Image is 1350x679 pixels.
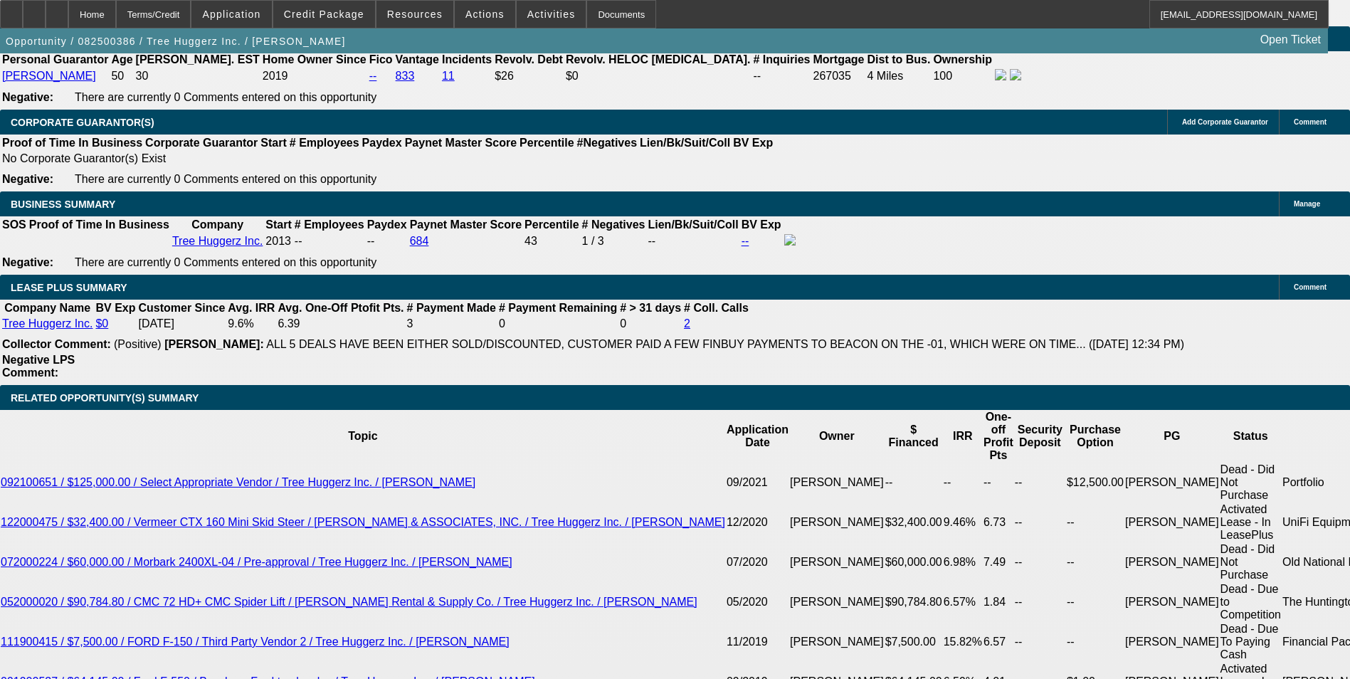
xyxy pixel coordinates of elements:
td: [PERSON_NAME] [789,502,885,542]
b: Negative LPS Comment: [2,354,75,379]
b: # Payment Made [407,302,496,314]
td: -- [648,233,739,249]
b: # Coll. Calls [684,302,749,314]
td: 2013 [265,233,292,249]
td: 6.39 [277,317,404,331]
span: Comment [1294,118,1327,126]
img: facebook-icon.png [995,69,1006,80]
b: #Negatives [577,137,638,149]
td: -- [1066,582,1124,622]
b: Negative: [2,91,53,103]
button: Application [191,1,271,28]
th: Status [1220,410,1282,463]
td: 6.98% [943,542,983,582]
span: Add Corporate Guarantor [1182,118,1268,126]
th: $ Financed [885,410,943,463]
a: 2 [684,317,690,330]
th: One-off Profit Pts [983,410,1014,463]
b: Corporate Guarantor [145,137,258,149]
td: -- [1066,542,1124,582]
a: $0 [95,317,108,330]
th: Application Date [726,410,789,463]
td: -- [943,463,983,502]
a: 122000475 / $32,400.00 / Vermeer CTX 160 Mini Skid Steer / [PERSON_NAME] & ASSOCIATES, INC. / Tre... [1,516,725,528]
img: linkedin-icon.png [1010,69,1021,80]
span: Opportunity / 082500386 / Tree Huggerz Inc. / [PERSON_NAME] [6,36,346,47]
span: LEASE PLUS SUMMARY [11,282,127,293]
span: There are currently 0 Comments entered on this opportunity [75,256,376,268]
td: 6.57% [943,582,983,622]
a: 684 [410,235,429,247]
b: Vantage [396,53,439,65]
td: -- [983,463,1014,502]
span: There are currently 0 Comments entered on this opportunity [75,173,376,185]
img: facebook-icon.png [784,234,796,246]
b: Paynet Master Score [405,137,517,149]
b: BV Exp [733,137,773,149]
b: Lien/Bk/Suit/Coll [648,219,739,231]
span: (Positive) [114,338,162,350]
td: -- [1014,542,1066,582]
b: Avg. IRR [228,302,275,314]
b: [PERSON_NAME]: [164,338,264,350]
td: $90,784.80 [885,582,943,622]
b: # Employees [290,137,359,149]
a: Open Ticket [1255,28,1327,52]
b: Paynet Master Score [410,219,522,231]
b: [PERSON_NAME]. EST [136,53,260,65]
span: -- [295,235,302,247]
b: Fico [369,53,393,65]
td: Dead - Due to Competition [1220,582,1282,622]
td: [PERSON_NAME] [1124,463,1220,502]
span: Resources [387,9,443,20]
b: Ownership [933,53,992,65]
td: 6.57 [983,622,1014,662]
b: BV Exp [95,302,135,314]
td: $26 [494,68,564,84]
td: 12/2020 [726,502,789,542]
span: 2019 [263,70,288,82]
b: Paydex [367,219,407,231]
b: Lien/Bk/Suit/Coll [640,137,730,149]
td: [PERSON_NAME] [789,463,885,502]
td: 6.73 [983,502,1014,542]
td: 9.46% [943,502,983,542]
span: ALL 5 DEALS HAVE BEEN EITHER SOLD/DISCOUNTED, CUSTOMER PAID A FEW FINBUY PAYMENTS TO BEACON ON TH... [266,338,1184,350]
b: Company [191,219,243,231]
span: CORPORATE GUARANTOR(S) [11,117,154,128]
b: Avg. One-Off Ptofit Pts. [278,302,404,314]
b: Incidents [442,53,492,65]
a: 092100651 / $125,000.00 / Select Appropriate Vendor / Tree Huggerz Inc. / [PERSON_NAME] [1,476,475,488]
b: Mortgage [813,53,865,65]
b: # Employees [295,219,364,231]
td: [PERSON_NAME] [1124,502,1220,542]
td: 1.84 [983,582,1014,622]
td: 100 [932,68,993,84]
th: IRR [943,410,983,463]
td: -- [885,463,943,502]
button: Resources [376,1,453,28]
span: Credit Package [284,9,364,20]
a: Tree Huggerz Inc. [2,317,93,330]
button: Actions [455,1,515,28]
b: Revolv. Debt [495,53,563,65]
b: Customer Since [138,302,225,314]
b: Negative: [2,256,53,268]
a: 111900415 / $7,500.00 / FORD F-150 / Third Party Vendor 2 / Tree Huggerz Inc. / [PERSON_NAME] [1,636,510,648]
a: [PERSON_NAME] [2,70,96,82]
td: Dead - Did Not Purchase [1220,542,1282,582]
b: Paydex [362,137,402,149]
span: There are currently 0 Comments entered on this opportunity [75,91,376,103]
a: Tree Huggerz Inc. [172,235,263,247]
button: Credit Package [273,1,375,28]
th: Security Deposit [1014,410,1066,463]
td: [DATE] [137,317,226,331]
span: Manage [1294,200,1320,208]
td: 0 [498,317,618,331]
td: [PERSON_NAME] [789,622,885,662]
span: BUSINESS SUMMARY [11,199,115,210]
span: Actions [465,9,505,20]
a: -- [369,70,377,82]
th: Proof of Time In Business [28,218,170,232]
th: SOS [1,218,27,232]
